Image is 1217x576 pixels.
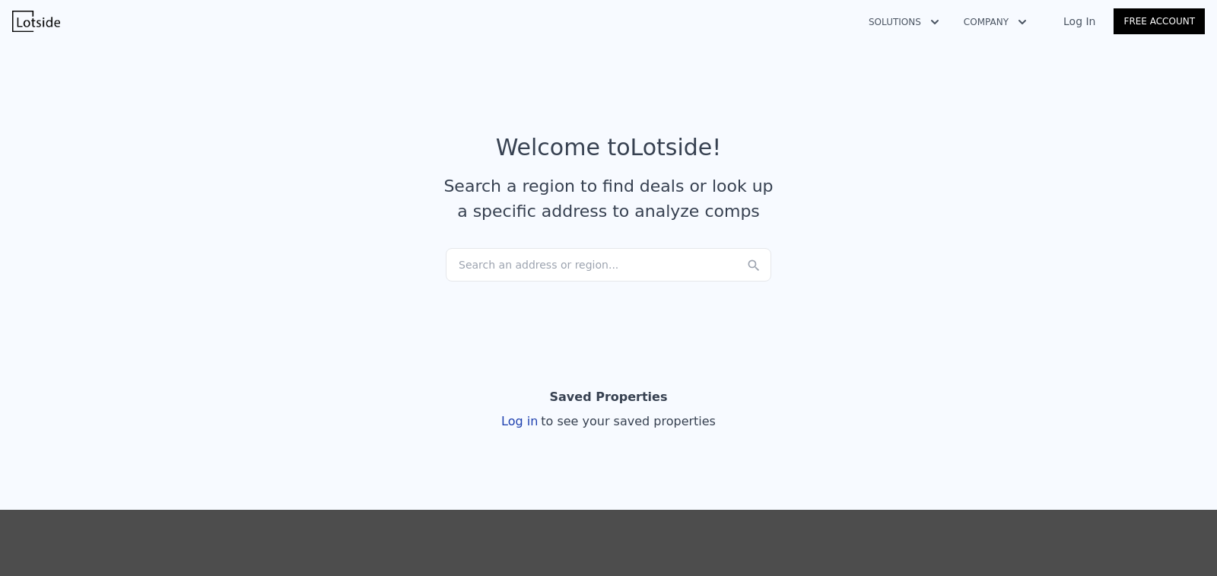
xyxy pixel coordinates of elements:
button: Solutions [856,8,952,36]
div: Log in [501,412,716,431]
a: Free Account [1114,8,1205,34]
div: Search a region to find deals or look up a specific address to analyze comps [438,173,779,224]
a: Log In [1045,14,1114,29]
div: Search an address or region... [446,248,771,282]
div: Saved Properties [550,382,668,412]
img: Lotside [12,11,60,32]
button: Company [952,8,1039,36]
span: to see your saved properties [538,414,716,428]
div: Welcome to Lotside ! [496,134,722,161]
